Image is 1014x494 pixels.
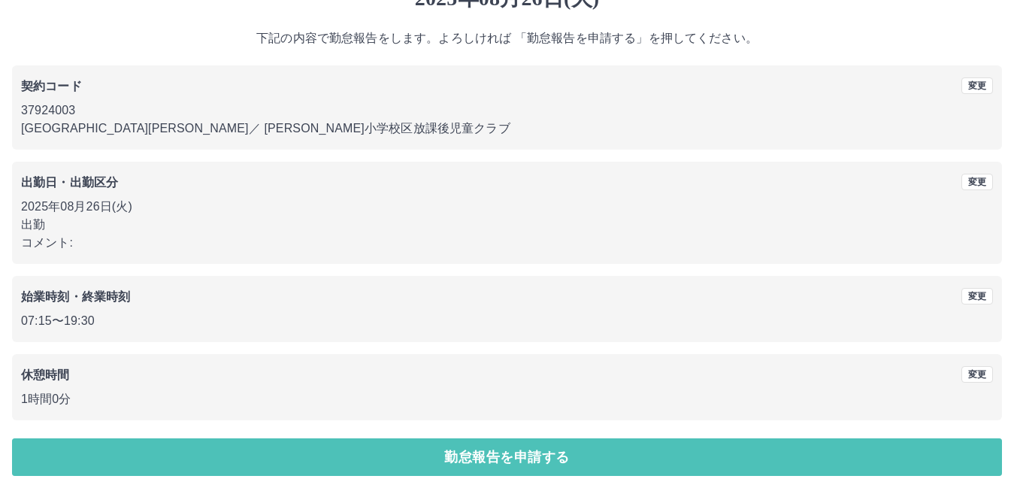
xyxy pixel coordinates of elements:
[21,102,993,120] p: 37924003
[961,77,993,94] button: 変更
[12,438,1002,476] button: 勤怠報告を申請する
[21,290,130,303] b: 始業時刻・終業時刻
[12,29,1002,47] p: 下記の内容で勤怠報告をします。よろしければ 「勤怠報告を申請する」を押してください。
[961,366,993,383] button: 変更
[21,198,993,216] p: 2025年08月26日(火)
[21,312,993,330] p: 07:15 〜 19:30
[21,80,82,92] b: 契約コード
[961,288,993,305] button: 変更
[21,234,993,252] p: コメント:
[21,216,993,234] p: 出勤
[961,174,993,190] button: 変更
[21,176,118,189] b: 出勤日・出勤区分
[21,390,993,408] p: 1時間0分
[21,120,993,138] p: [GEOGRAPHIC_DATA][PERSON_NAME] ／ [PERSON_NAME]小学校区放課後児童クラブ
[21,368,70,381] b: 休憩時間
